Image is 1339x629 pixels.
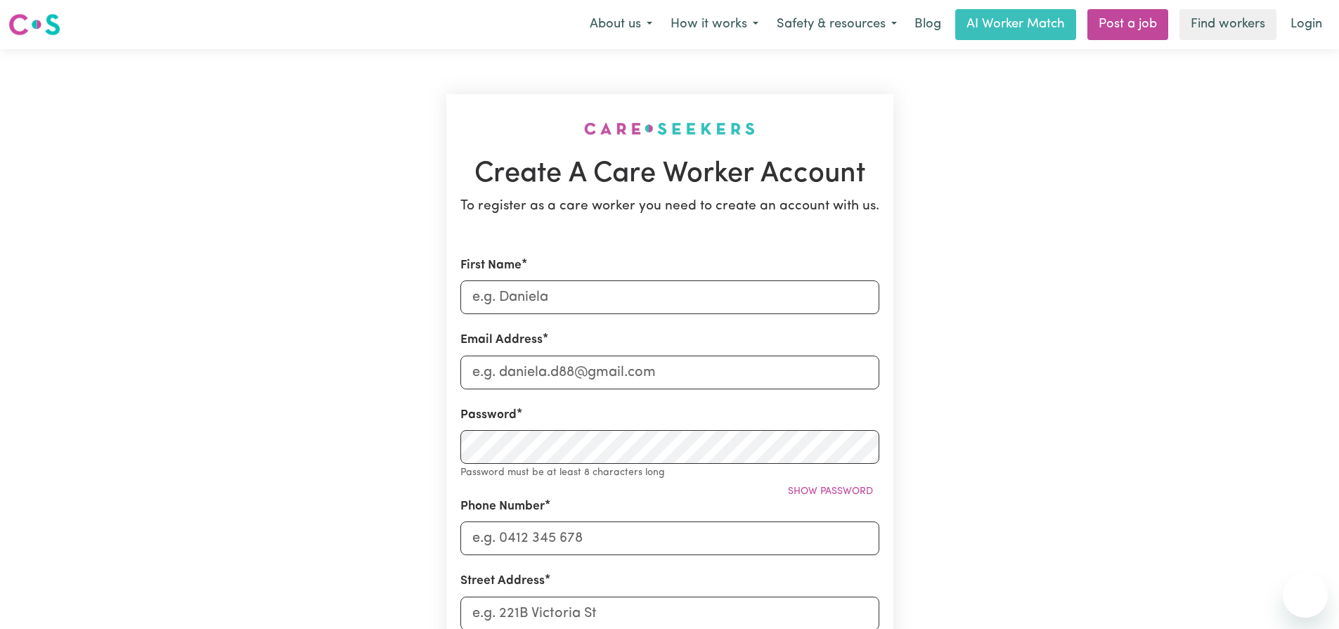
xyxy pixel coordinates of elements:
button: How it works [661,10,768,39]
iframe: Button to launch messaging window [1283,573,1328,618]
a: Blog [906,9,950,40]
img: Careseekers logo [8,12,60,37]
a: Careseekers logo [8,8,60,41]
a: Post a job [1087,9,1168,40]
button: Show password [782,481,879,502]
a: Login [1282,9,1331,40]
label: Phone Number [460,498,545,516]
a: Find workers [1179,9,1276,40]
label: Password [460,406,517,424]
h1: Create A Care Worker Account [460,157,879,191]
span: Show password [788,486,873,497]
p: To register as a care worker you need to create an account with us. [460,197,879,217]
input: e.g. Daniela [460,280,879,314]
label: Email Address [460,331,543,349]
input: e.g. daniela.d88@gmail.com [460,356,879,389]
button: Safety & resources [768,10,906,39]
input: e.g. 0412 345 678 [460,521,879,555]
label: Street Address [460,572,545,590]
a: AI Worker Match [955,9,1076,40]
label: First Name [460,257,522,275]
small: Password must be at least 8 characters long [460,467,665,478]
button: About us [581,10,661,39]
